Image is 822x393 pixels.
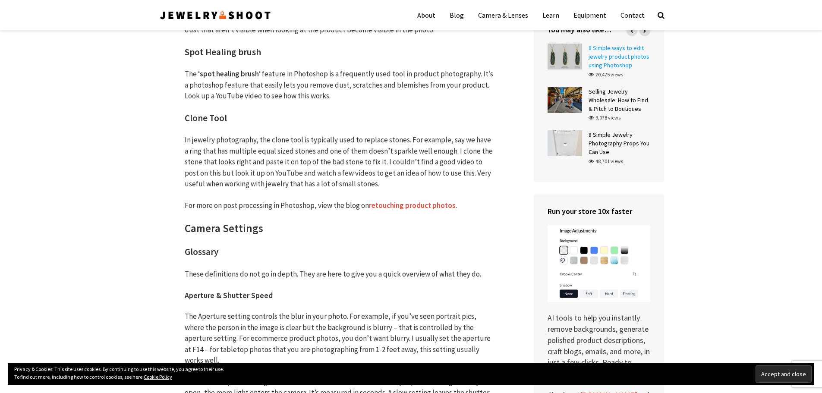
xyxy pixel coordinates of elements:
[159,8,272,22] img: Jewelry Photographer Bay Area - San Francisco | Nationwide via Mail
[185,221,263,235] strong: Camera Settings
[589,131,649,156] a: 8 Simple Jewelry Photography Props You Can Use
[144,374,172,380] a: Cookie Policy
[185,69,495,102] p: The ‘ ‘ feature in Photoshop is a frequently used tool in product photography. It’s a photoshop f...
[589,71,623,79] div: 20,425 views
[200,69,259,79] strong: spot healing brush
[548,206,650,217] h4: Run your store 10x faster
[369,201,456,211] a: retouching product photos
[185,46,495,59] h3: Spot Healing brush
[443,4,470,26] a: Blog
[472,4,535,26] a: Camera & Lenses
[185,246,218,258] strong: Glossary
[548,225,650,379] p: AI tools to help you instantly remove backgrounds, generate polished product descriptions, craft ...
[411,4,442,26] a: About
[185,290,273,300] strong: Aperture & Shutter Speed
[185,200,495,211] p: For more on post processing in Photoshop, view the blog on .
[8,363,814,385] div: Privacy & Cookies: This site uses cookies. By continuing to use this website, you agree to their ...
[589,114,620,122] div: 9,078 views
[756,365,812,383] input: Accept and close
[589,157,623,165] div: 48,701 views
[185,311,495,366] p: The Aperture setting controls the blur in your photo. For example, if you’ve seen portrait pics, ...
[567,4,613,26] a: Equipment
[536,4,566,26] a: Learn
[185,135,495,190] p: In jewelry photography, the clone tool is typically used to replace stones. For example, say we h...
[589,88,648,113] a: Selling Jewelry Wholesale: How to Find & Pitch to Boutiques
[589,44,649,69] a: 8 Simple ways to edit jewelry product photos using Photoshop
[185,269,495,280] p: These definitions do not go in depth. They are here to give you a quick overview of what they do.
[614,4,651,26] a: Contact
[185,112,495,125] h3: Clone Tool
